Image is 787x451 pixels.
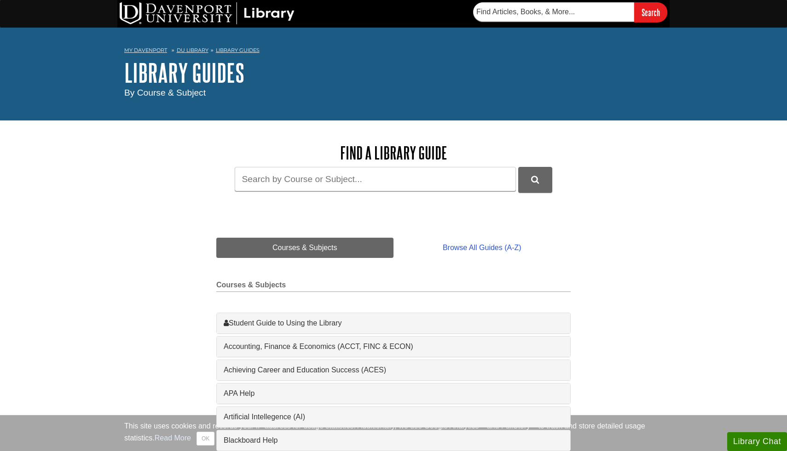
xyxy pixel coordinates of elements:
[155,434,191,442] a: Read More
[224,318,563,329] a: Student Guide to Using the Library
[224,341,563,352] a: Accounting, Finance & Economics (ACCT, FINC & ECON)
[177,47,208,53] a: DU Library
[124,46,167,54] a: My Davenport
[124,421,663,445] div: This site uses cookies and records your IP address for usage statistics. Additionally, we use Goo...
[473,2,667,22] form: Searches DU Library's articles, books, and more
[124,59,663,86] h1: Library Guides
[216,47,260,53] a: Library Guides
[531,176,539,184] i: Search Library Guides
[224,435,563,446] a: Blackboard Help
[216,143,571,162] h2: Find a Library Guide
[393,238,571,258] a: Browse All Guides (A-Z)
[124,44,663,59] nav: breadcrumb
[727,432,787,451] button: Library Chat
[216,238,393,258] a: Courses & Subjects
[224,388,563,399] a: APA Help
[473,2,634,22] input: Find Articles, Books, & More...
[224,365,563,376] a: Achieving Career and Education Success (ACES)
[216,281,571,292] h2: Courses & Subjects
[120,2,295,24] img: DU Library
[197,432,214,445] button: Close
[235,167,516,191] input: Search by Course or Subject...
[124,86,663,100] div: By Course & Subject
[224,411,563,422] a: Artificial Intellegence (AI)
[634,2,667,22] input: Search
